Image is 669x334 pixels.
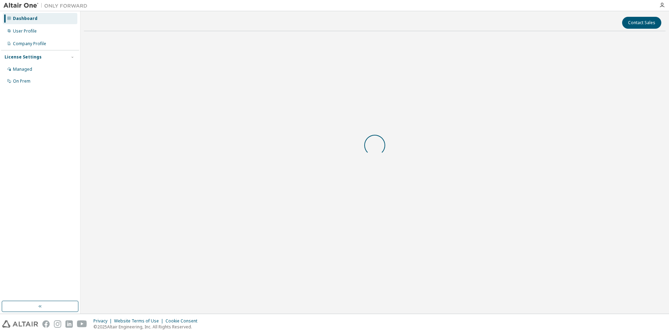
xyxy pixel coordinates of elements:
img: instagram.svg [54,320,61,328]
div: License Settings [5,54,42,60]
img: altair_logo.svg [2,320,38,328]
img: linkedin.svg [65,320,73,328]
button: Contact Sales [622,17,661,29]
div: Website Terms of Use [114,318,166,324]
p: © 2025 Altair Engineering, Inc. All Rights Reserved. [93,324,202,330]
div: User Profile [13,28,37,34]
div: Privacy [93,318,114,324]
div: Company Profile [13,41,46,47]
img: Altair One [3,2,91,9]
img: facebook.svg [42,320,50,328]
div: On Prem [13,78,30,84]
div: Managed [13,67,32,72]
div: Cookie Consent [166,318,202,324]
div: Dashboard [13,16,37,21]
img: youtube.svg [77,320,87,328]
